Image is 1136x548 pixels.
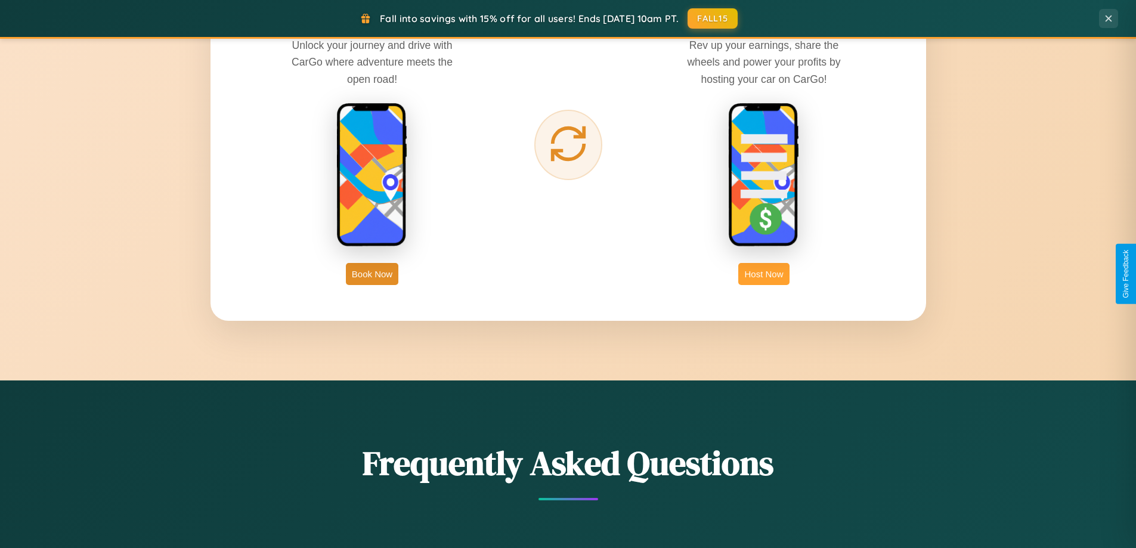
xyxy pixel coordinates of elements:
img: host phone [728,103,800,248]
button: FALL15 [688,8,738,29]
p: Unlock your journey and drive with CarGo where adventure meets the open road! [283,37,462,87]
button: Book Now [346,263,398,285]
img: rent phone [336,103,408,248]
span: Fall into savings with 15% off for all users! Ends [DATE] 10am PT. [380,13,679,24]
div: Give Feedback [1122,250,1130,298]
h2: Frequently Asked Questions [211,440,926,486]
button: Host Now [738,263,789,285]
p: Rev up your earnings, share the wheels and power your profits by hosting your car on CarGo! [674,37,853,87]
